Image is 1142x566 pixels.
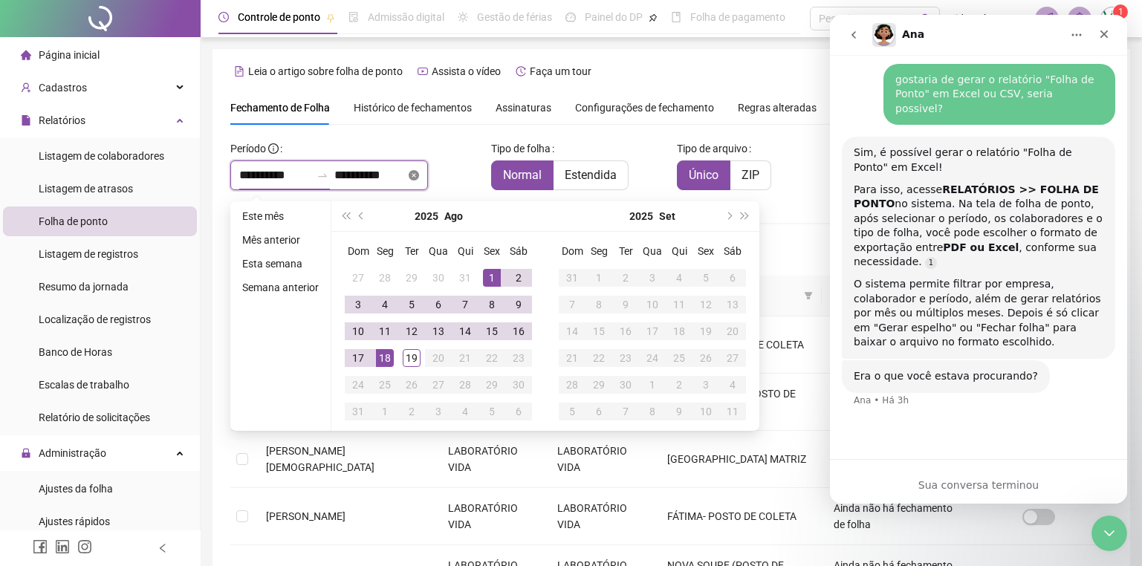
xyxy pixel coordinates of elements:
div: 26 [697,349,715,367]
span: file [21,115,31,126]
div: 8 [483,296,501,313]
th: Qua [425,238,452,264]
td: 2025-08-29 [478,371,505,398]
div: 27 [349,269,367,287]
div: 8 [590,296,608,313]
span: Listagem de atrasos [39,183,133,195]
span: to [317,169,328,181]
td: 2025-10-09 [666,398,692,425]
td: 2025-09-05 [692,264,719,291]
span: [PERSON_NAME][DEMOGRAPHIC_DATA] [266,445,374,473]
div: 17 [349,349,367,367]
button: super-next-year [737,201,753,231]
div: 11 [376,322,394,340]
span: file-text [234,66,244,77]
td: 2025-09-01 [585,264,612,291]
div: 31 [563,269,581,287]
div: 6 [510,403,528,420]
div: 10 [349,322,367,340]
div: 31 [456,269,474,287]
div: 4 [670,269,688,287]
span: Faça um tour [530,65,591,77]
div: 16 [617,322,635,340]
td: 2025-08-17 [345,345,372,371]
div: 3 [429,403,447,420]
td: 2025-08-16 [505,318,532,345]
td: LABORATÓRIO VIDA [545,488,655,545]
span: Período [230,143,266,154]
div: 6 [590,403,608,420]
span: Controle de ponto [238,11,320,23]
div: 23 [510,349,528,367]
td: 2025-10-02 [666,371,692,398]
td: 2025-09-11 [666,291,692,318]
div: 29 [483,376,501,394]
div: 6 [724,269,742,287]
div: 6 [429,296,447,313]
td: 2025-08-20 [425,345,452,371]
td: LABORATÓRIO VIDA [545,431,655,488]
th: Sáb [505,238,532,264]
div: 1 [643,376,661,394]
th: Dom [559,238,585,264]
span: Painel do DP [585,11,643,23]
th: Sex [478,238,505,264]
div: 25 [670,349,688,367]
div: 5 [403,296,421,313]
div: 27 [724,349,742,367]
span: Administração [39,447,106,459]
span: Histórico de fechamentos [354,102,472,114]
td: 2025-10-01 [639,371,666,398]
span: facebook [33,539,48,554]
li: Esta semana [236,255,325,273]
th: Qui [666,238,692,264]
span: Fechamento de Folha [230,102,330,114]
div: 19 [403,349,421,367]
span: clock-circle [218,12,229,22]
td: 2025-08-13 [425,318,452,345]
th: Qua [639,238,666,264]
span: Resumo da jornada [39,281,129,293]
td: 2025-09-28 [559,371,585,398]
td: 2025-09-17 [639,318,666,345]
span: Tipo de folha [491,140,551,157]
iframe: Intercom live chat [830,15,1127,504]
div: 24 [349,376,367,394]
span: file-done [348,12,359,22]
li: Este mês [236,207,325,225]
td: 2025-09-15 [585,318,612,345]
div: 1 [483,269,501,287]
td: LABORATÓRIO VIDA [436,488,545,545]
span: info-circle [268,143,279,154]
td: 2025-08-06 [425,291,452,318]
td: 2025-08-31 [345,398,372,425]
div: 13 [429,322,447,340]
span: linkedin [55,539,70,554]
span: Relatório de solicitações [39,412,150,423]
td: 2025-09-19 [692,318,719,345]
span: instagram [77,539,92,554]
td: 2025-09-29 [585,371,612,398]
td: 2025-09-27 [719,345,746,371]
td: 2025-09-22 [585,345,612,371]
span: history [516,66,526,77]
div: 2 [510,269,528,287]
li: Mês anterior [236,231,325,249]
td: 2025-08-14 [452,318,478,345]
span: Normal [503,168,542,182]
td: 2025-09-08 [585,291,612,318]
div: 28 [376,269,394,287]
div: 8 [643,403,661,420]
td: 2025-09-04 [666,264,692,291]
